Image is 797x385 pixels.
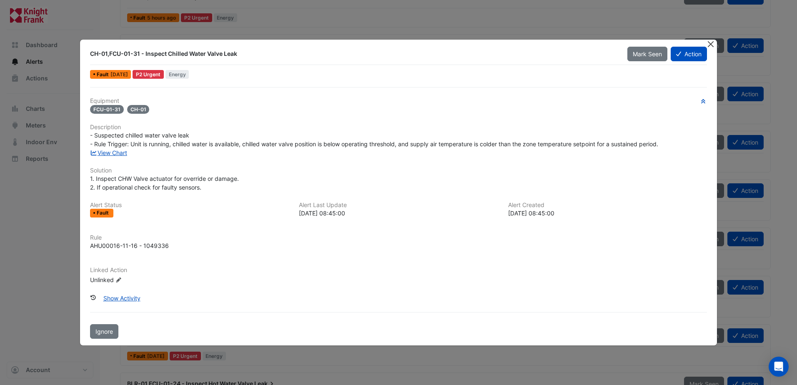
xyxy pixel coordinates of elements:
button: Close [707,40,715,48]
h6: Alert Last Update [299,202,498,209]
div: Unlinked [90,275,190,284]
button: Ignore [90,324,118,339]
span: Fault [97,72,110,77]
div: P2 Urgent [133,70,164,79]
span: Energy [165,70,189,79]
div: [DATE] 08:45:00 [299,209,498,217]
span: Mon 13-Oct-2025 08:45 BST [110,71,128,77]
div: CH-01,FCU-01-31 - Inspect Chilled Water Valve Leak [90,50,617,58]
h6: Solution [90,167,707,174]
div: Open Intercom Messenger [769,357,789,377]
span: CH-01 [127,105,150,114]
h6: Description [90,124,707,131]
fa-icon: Edit Linked Action [115,277,122,283]
button: Action [671,47,707,61]
h6: Alert Created [508,202,707,209]
div: AHU00016-11-16 - 1049336 [90,241,169,250]
span: Fault [97,210,110,215]
h6: Equipment [90,97,707,105]
span: 1. Inspect CHW Valve actuator for override or damage. 2. If operational check for faulty sensors. [90,175,241,191]
button: Show Activity [98,291,146,305]
button: Mark Seen [627,47,667,61]
span: - Suspected chilled water valve leak - Rule Trigger: Unit is running, chilled water is available,... [90,132,658,147]
h6: Linked Action [90,267,707,274]
span: Ignore [95,328,113,335]
a: View Chart [90,149,127,156]
span: Mark Seen [633,50,662,57]
span: FCU-01-31 [90,105,124,114]
h6: Alert Status [90,202,289,209]
h6: Rule [90,234,707,241]
div: [DATE] 08:45:00 [508,209,707,217]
